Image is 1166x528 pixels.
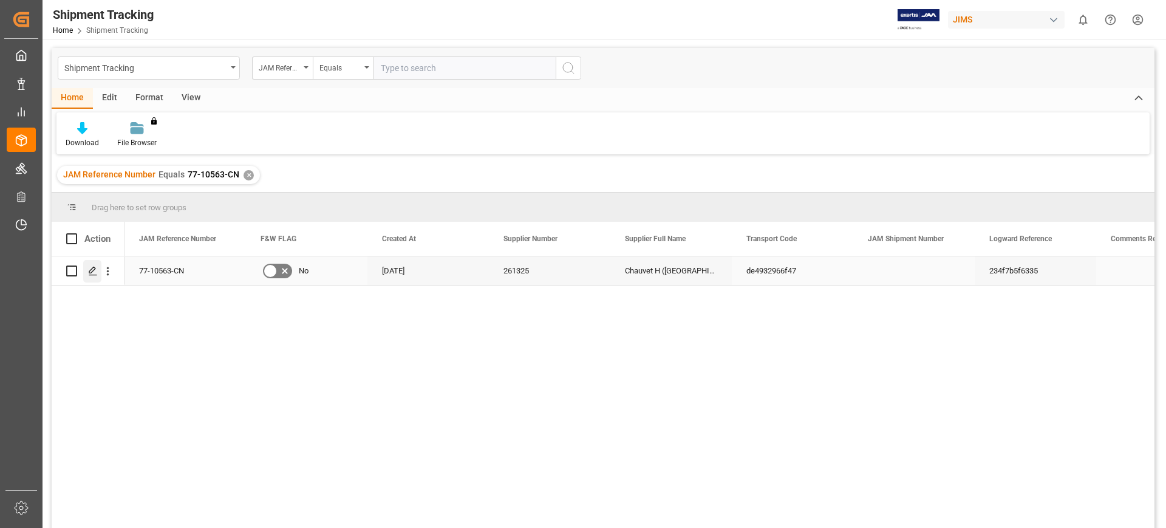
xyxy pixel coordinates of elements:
[489,256,610,285] div: 261325
[139,235,216,243] span: JAM Reference Number
[299,257,309,285] span: No
[373,57,556,80] input: Type to search
[261,235,296,243] span: F&W FLAG
[948,8,1069,31] button: JIMS
[84,233,111,244] div: Action
[159,170,185,179] span: Equals
[610,256,732,285] div: Chauvet H ([GEOGRAPHIC_DATA])
[319,60,361,74] div: Equals
[66,137,99,148] div: Download
[367,256,489,285] div: [DATE]
[746,235,797,243] span: Transport Code
[732,256,853,285] div: de4932966f47
[898,9,939,30] img: Exertis%20JAM%20-%20Email%20Logo.jpg_1722504956.jpg
[126,88,172,109] div: Format
[172,88,210,109] div: View
[625,235,686,243] span: Supplier Full Name
[124,256,246,285] div: 77-10563-CN
[52,256,124,286] div: Press SPACE to select this row.
[313,57,373,80] button: open menu
[975,256,1096,285] div: 234f7b5f6335
[259,60,300,74] div: JAM Reference Number
[503,235,557,243] span: Supplier Number
[53,5,154,24] div: Shipment Tracking
[244,170,254,180] div: ✕
[989,235,1052,243] span: Logward Reference
[868,235,944,243] span: JAM Shipment Number
[556,57,581,80] button: search button
[58,57,240,80] button: open menu
[92,203,186,212] span: Drag here to set row groups
[53,26,73,35] a: Home
[252,57,313,80] button: open menu
[188,170,239,179] span: 77-10563-CN
[64,60,227,75] div: Shipment Tracking
[948,11,1065,29] div: JIMS
[52,88,93,109] div: Home
[382,235,416,243] span: Created At
[1069,6,1097,33] button: show 0 new notifications
[1097,6,1124,33] button: Help Center
[93,88,126,109] div: Edit
[63,170,155,179] span: JAM Reference Number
